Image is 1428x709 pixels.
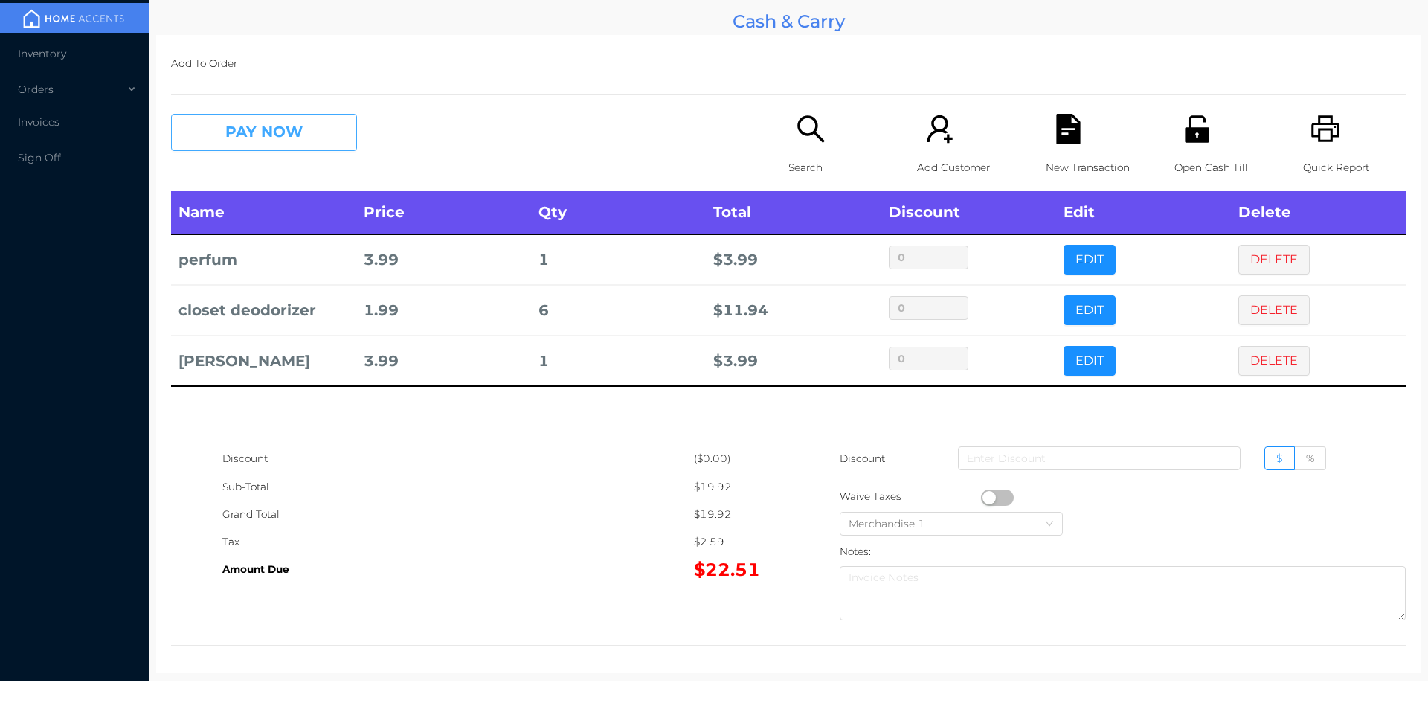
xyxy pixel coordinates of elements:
[1276,452,1283,465] span: $
[706,336,881,386] td: $ 3.99
[1231,191,1406,234] th: Delete
[356,234,531,285] td: 3.99
[1310,114,1341,144] i: icon: printer
[694,473,788,501] div: $19.92
[706,285,881,336] td: $ 11.94
[1056,191,1231,234] th: Edit
[171,50,1406,77] p: Add To Order
[694,528,788,556] div: $2.59
[694,501,788,528] div: $19.92
[924,114,955,144] i: icon: user-add
[1182,114,1212,144] i: icon: unlock
[18,7,129,30] img: mainBanner
[356,285,531,336] td: 1.99
[531,191,706,234] th: Qty
[788,154,891,182] p: Search
[1174,154,1277,182] p: Open Cash Till
[222,445,694,472] div: Discount
[840,483,981,510] div: Waive Taxes
[222,473,694,501] div: Sub-Total
[917,154,1020,182] p: Add Customer
[840,445,887,472] p: Discount
[222,528,694,556] div: Tax
[171,336,356,386] td: [PERSON_NAME]
[18,47,66,60] span: Inventory
[356,191,531,234] th: Price
[1045,519,1054,530] i: icon: down
[171,285,356,336] td: closet deodorizer
[1238,245,1310,275] button: DELETE
[18,151,61,164] span: Sign Off
[222,556,694,583] div: Amount Due
[1238,346,1310,376] button: DELETE
[1053,114,1084,144] i: icon: file-text
[538,246,698,274] div: 1
[840,545,871,557] label: Notes:
[1046,154,1148,182] p: New Transaction
[156,7,1421,35] div: Cash & Carry
[538,297,698,324] div: 6
[706,191,881,234] th: Total
[538,347,698,375] div: 1
[1064,295,1116,325] button: EDIT
[849,513,940,535] div: Merchandise 1
[222,501,694,528] div: Grand Total
[1238,295,1310,325] button: DELETE
[171,191,356,234] th: Name
[18,115,59,129] span: Invoices
[694,445,788,472] div: ($0.00)
[356,336,531,386] td: 3.99
[694,556,788,583] div: $22.51
[706,234,881,285] td: $ 3.99
[1303,154,1406,182] p: Quick Report
[1064,245,1116,275] button: EDIT
[171,234,356,285] td: perfum
[1306,452,1314,465] span: %
[1064,346,1116,376] button: EDIT
[796,114,826,144] i: icon: search
[171,114,357,151] button: PAY NOW
[881,191,1056,234] th: Discount
[958,446,1241,470] input: Enter Discount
